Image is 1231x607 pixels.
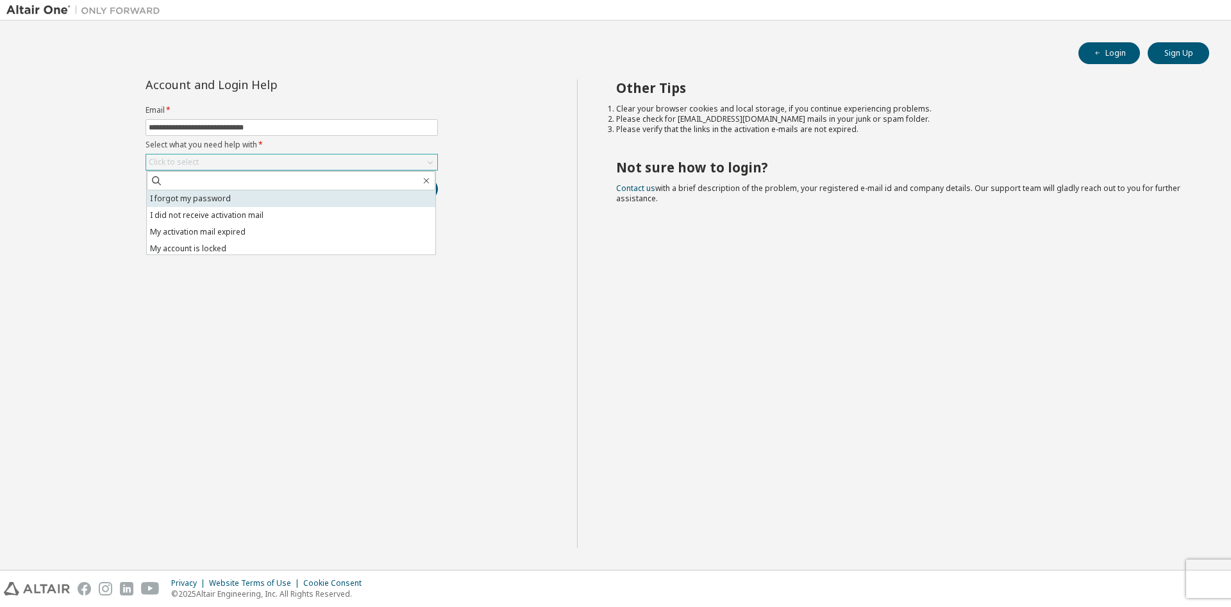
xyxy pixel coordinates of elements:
[146,154,437,170] div: Click to select
[141,582,160,595] img: youtube.svg
[616,79,1187,96] h2: Other Tips
[120,582,133,595] img: linkedin.svg
[171,578,209,588] div: Privacy
[1078,42,1140,64] button: Login
[146,140,438,150] label: Select what you need help with
[616,104,1187,114] li: Clear your browser cookies and local storage, if you continue experiencing problems.
[78,582,91,595] img: facebook.svg
[616,183,1180,204] span: with a brief description of the problem, your registered e-mail id and company details. Our suppo...
[146,79,380,90] div: Account and Login Help
[149,157,199,167] div: Click to select
[146,105,438,115] label: Email
[1148,42,1209,64] button: Sign Up
[616,159,1187,176] h2: Not sure how to login?
[6,4,167,17] img: Altair One
[209,578,303,588] div: Website Terms of Use
[303,578,369,588] div: Cookie Consent
[616,124,1187,135] li: Please verify that the links in the activation e-mails are not expired.
[171,588,369,599] p: © 2025 Altair Engineering, Inc. All Rights Reserved.
[616,114,1187,124] li: Please check for [EMAIL_ADDRESS][DOMAIN_NAME] mails in your junk or spam folder.
[616,183,655,194] a: Contact us
[147,190,435,207] li: I forgot my password
[4,582,70,595] img: altair_logo.svg
[99,582,112,595] img: instagram.svg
